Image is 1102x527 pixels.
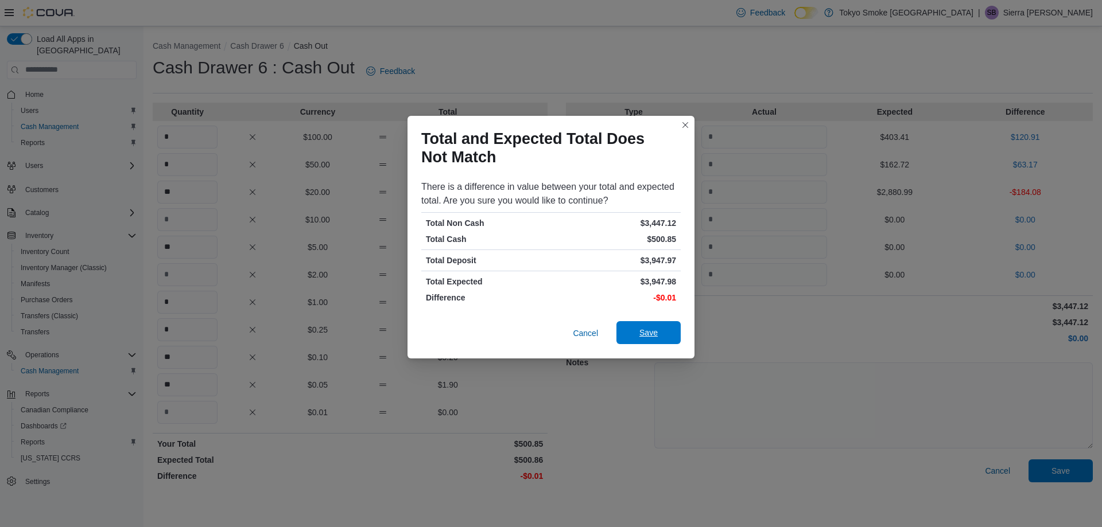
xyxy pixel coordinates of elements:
button: Cancel [568,322,603,345]
p: $3,947.98 [553,276,676,287]
p: Total Expected [426,276,549,287]
p: $500.85 [553,233,676,245]
p: Total Deposit [426,255,549,266]
div: There is a difference in value between your total and expected total. Are you sure you would like... [421,180,681,208]
p: Total Cash [426,233,549,245]
p: -$0.01 [553,292,676,303]
button: Closes this modal window [678,118,692,132]
span: Cancel [573,327,598,339]
p: $3,447.12 [553,217,676,229]
p: $3,947.97 [553,255,676,266]
span: Save [639,327,658,338]
button: Save [616,321,681,344]
h1: Total and Expected Total Does Not Match [421,130,672,166]
p: Total Non Cash [426,217,549,229]
p: Difference [426,292,549,303]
